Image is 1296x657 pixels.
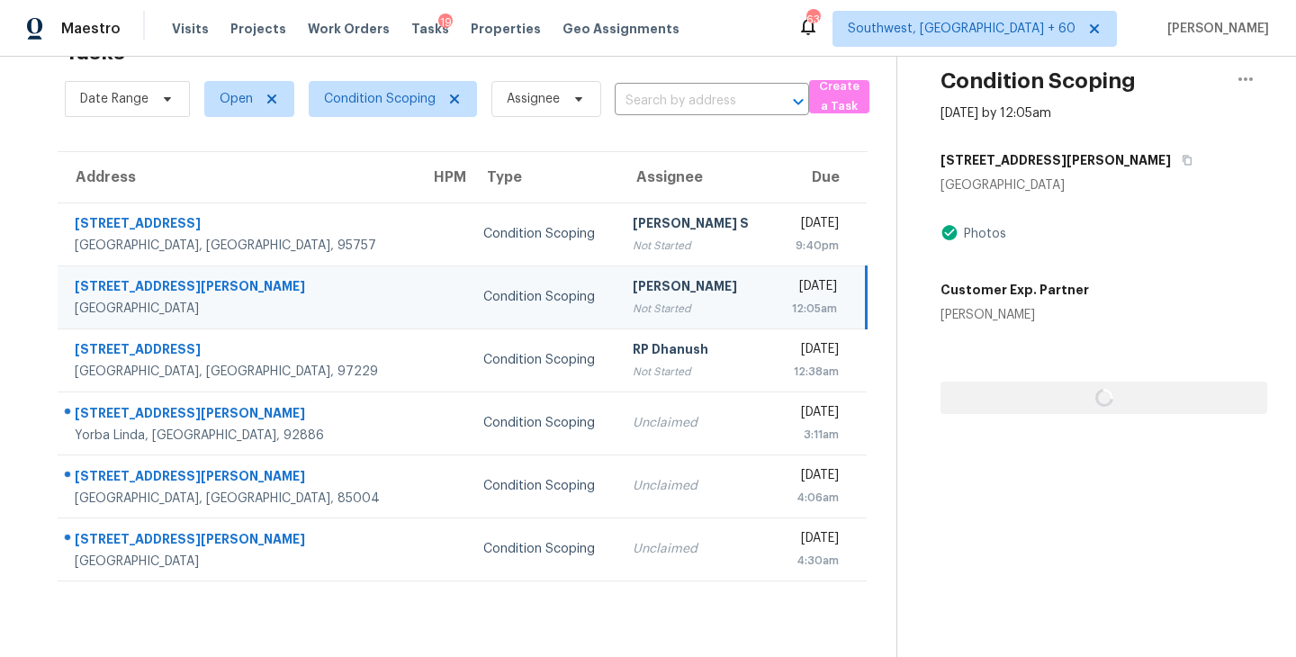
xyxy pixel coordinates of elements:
[787,552,839,570] div: 4:30am
[958,225,1006,243] div: Photos
[633,540,758,558] div: Unclaimed
[61,20,121,38] span: Maestro
[787,277,837,300] div: [DATE]
[324,90,436,108] span: Condition Scoping
[787,214,839,237] div: [DATE]
[633,340,758,363] div: RP Dhanush
[308,20,390,38] span: Work Orders
[75,427,401,445] div: Yorba Linda, [GEOGRAPHIC_DATA], 92886
[469,152,618,202] th: Type
[940,72,1136,90] h2: Condition Scoping
[940,104,1051,122] div: [DATE] by 12:05am
[809,80,869,113] button: Create a Task
[633,363,758,381] div: Not Started
[633,477,758,495] div: Unclaimed
[220,90,253,108] span: Open
[562,20,679,38] span: Geo Assignments
[787,466,839,489] div: [DATE]
[786,89,811,114] button: Open
[1160,20,1269,38] span: [PERSON_NAME]
[787,340,839,363] div: [DATE]
[772,152,867,202] th: Due
[438,13,453,31] div: 19
[848,20,1075,38] span: Southwest, [GEOGRAPHIC_DATA] + 60
[75,214,401,237] div: [STREET_ADDRESS]
[633,300,758,318] div: Not Started
[818,76,860,118] span: Create a Task
[75,277,401,300] div: [STREET_ADDRESS][PERSON_NAME]
[787,529,839,552] div: [DATE]
[483,540,604,558] div: Condition Scoping
[471,20,541,38] span: Properties
[75,300,401,318] div: [GEOGRAPHIC_DATA]
[75,530,401,553] div: [STREET_ADDRESS][PERSON_NAME]
[940,223,958,242] img: Artifact Present Icon
[172,20,209,38] span: Visits
[75,340,401,363] div: [STREET_ADDRESS]
[411,22,449,35] span: Tasks
[633,277,758,300] div: [PERSON_NAME]
[80,90,148,108] span: Date Range
[787,403,839,426] div: [DATE]
[1171,144,1195,176] button: Copy Address
[416,152,470,202] th: HPM
[940,176,1267,194] div: [GEOGRAPHIC_DATA]
[483,351,604,369] div: Condition Scoping
[483,477,604,495] div: Condition Scoping
[75,490,401,508] div: [GEOGRAPHIC_DATA], [GEOGRAPHIC_DATA], 85004
[75,553,401,571] div: [GEOGRAPHIC_DATA]
[633,214,758,237] div: [PERSON_NAME] S
[787,489,839,507] div: 4:06am
[75,467,401,490] div: [STREET_ADDRESS][PERSON_NAME]
[615,87,759,115] input: Search by address
[230,20,286,38] span: Projects
[633,414,758,432] div: Unclaimed
[806,11,819,29] div: 633
[787,300,837,318] div: 12:05am
[633,237,758,255] div: Not Started
[483,225,604,243] div: Condition Scoping
[618,152,772,202] th: Assignee
[75,363,401,381] div: [GEOGRAPHIC_DATA], [GEOGRAPHIC_DATA], 97229
[940,151,1171,169] h5: [STREET_ADDRESS][PERSON_NAME]
[940,306,1089,324] div: [PERSON_NAME]
[507,90,560,108] span: Assignee
[483,288,604,306] div: Condition Scoping
[483,414,604,432] div: Condition Scoping
[787,237,839,255] div: 9:40pm
[75,404,401,427] div: [STREET_ADDRESS][PERSON_NAME]
[75,237,401,255] div: [GEOGRAPHIC_DATA], [GEOGRAPHIC_DATA], 95757
[65,43,125,61] h2: Tasks
[787,426,839,444] div: 3:11am
[940,281,1089,299] h5: Customer Exp. Partner
[58,152,416,202] th: Address
[787,363,839,381] div: 12:38am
